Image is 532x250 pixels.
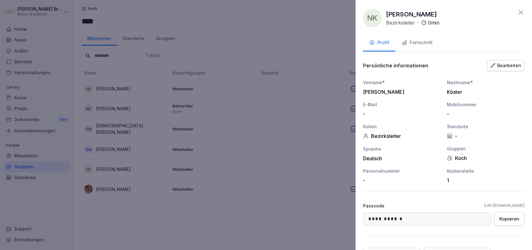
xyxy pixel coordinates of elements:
div: NK [363,9,382,27]
div: Standorte [447,123,525,130]
div: Sprache [363,146,441,152]
div: Bearbeiten [490,62,521,69]
div: - [363,177,438,184]
p: [PERSON_NAME] [386,10,437,19]
p: 0 min [428,19,439,26]
div: Bezirksleiter [363,133,441,139]
button: Bearbeiten [487,60,525,71]
div: Kopieren [499,216,519,222]
div: Köster [447,89,521,95]
div: Deutsch [363,155,441,161]
div: - [363,111,438,117]
p: Persönliche informationen [363,62,428,69]
a: [URL][DOMAIN_NAME] [484,203,525,208]
div: E-Mail [363,101,441,108]
div: Fortschritt [402,39,433,46]
div: Gruppen [447,145,525,152]
div: Personalnummer [363,168,441,174]
p: Passcode [363,202,384,209]
div: · [386,19,439,26]
div: Nachname [447,79,525,86]
div: Vorname [363,79,441,86]
div: - [447,111,521,117]
div: Rollen [363,123,441,130]
div: Kostenstelle [447,168,525,174]
div: Koch [447,155,525,161]
button: Fortschritt [395,35,439,52]
div: - [447,133,525,139]
div: 1 [447,177,521,184]
button: Kopieren [494,212,525,226]
div: Mobilnummer [447,101,525,108]
p: Bezirksleiter [386,19,415,26]
button: Profil [363,35,395,52]
div: [PERSON_NAME] [363,89,438,95]
div: Profil [369,39,389,46]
